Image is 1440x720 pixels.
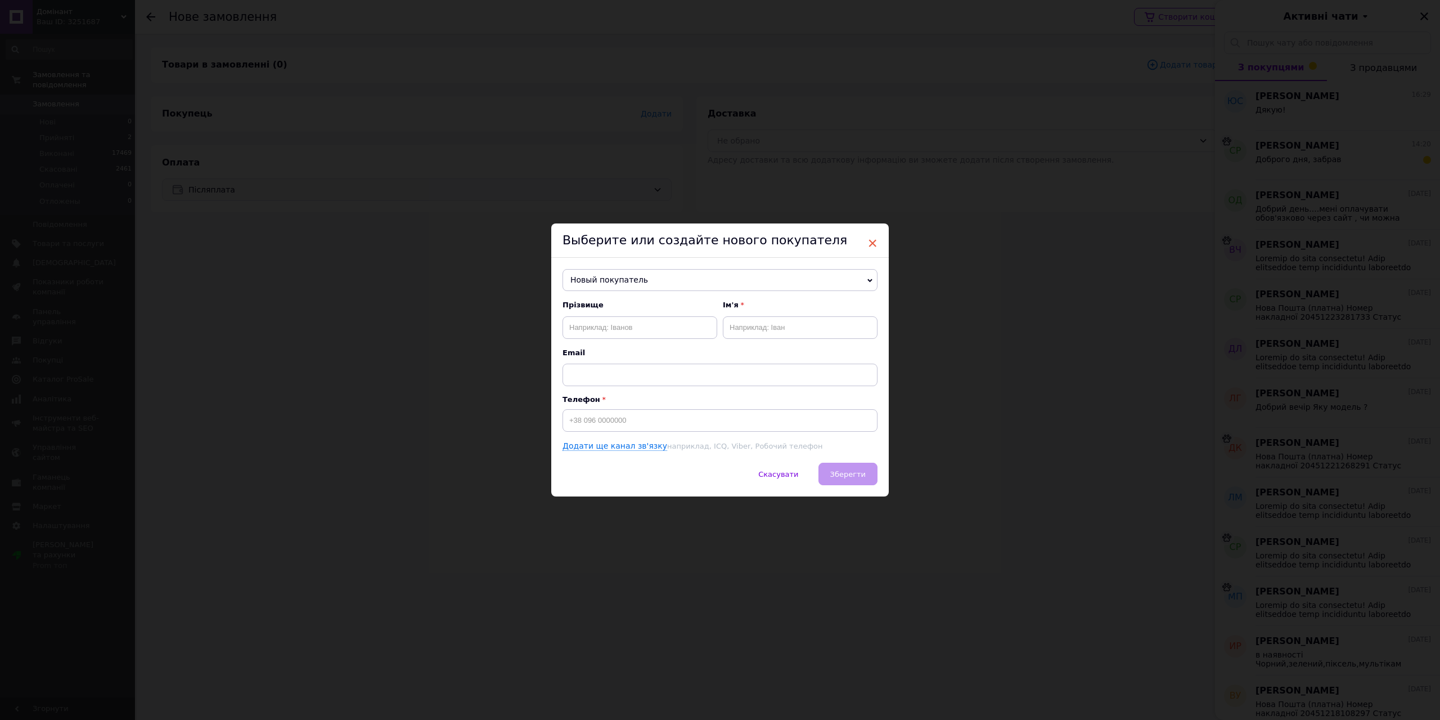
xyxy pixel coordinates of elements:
input: +38 096 0000000 [562,409,877,432]
span: Прізвище [562,300,717,310]
span: × [867,234,877,253]
input: Наприклад: Іван [723,316,877,339]
a: Додати ще канал зв'язку [562,441,667,451]
span: Email [562,348,877,358]
input: Наприклад: Іванов [562,316,717,339]
span: Ім'я [723,300,877,310]
button: Скасувати [746,463,810,485]
span: Новый покупатель [562,269,877,292]
span: наприклад, ICQ, Viber, Робочий телефон [667,442,822,450]
div: Выберите или создайте нового покупателя [551,223,889,258]
p: Телефон [562,395,877,404]
span: Скасувати [758,470,798,478]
